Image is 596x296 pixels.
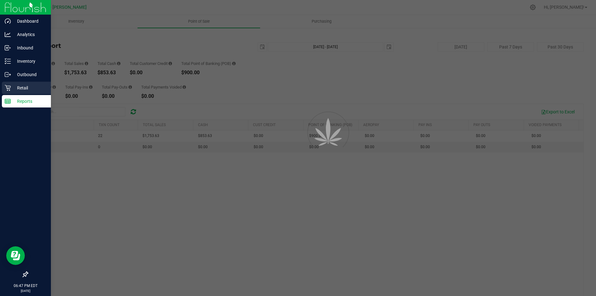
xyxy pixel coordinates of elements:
inline-svg: Inbound [5,45,11,51]
inline-svg: Outbound [5,71,11,78]
p: Reports [11,98,48,105]
inline-svg: Reports [5,98,11,104]
p: Inbound [11,44,48,52]
p: Inventory [11,57,48,65]
p: Dashboard [11,17,48,25]
p: Retail [11,84,48,92]
iframe: Resource center [6,246,25,265]
p: 06:47 PM EDT [3,283,48,289]
inline-svg: Retail [5,85,11,91]
p: Analytics [11,31,48,38]
inline-svg: Dashboard [5,18,11,24]
inline-svg: Inventory [5,58,11,64]
p: Outbound [11,71,48,78]
inline-svg: Analytics [5,31,11,38]
p: [DATE] [3,289,48,293]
